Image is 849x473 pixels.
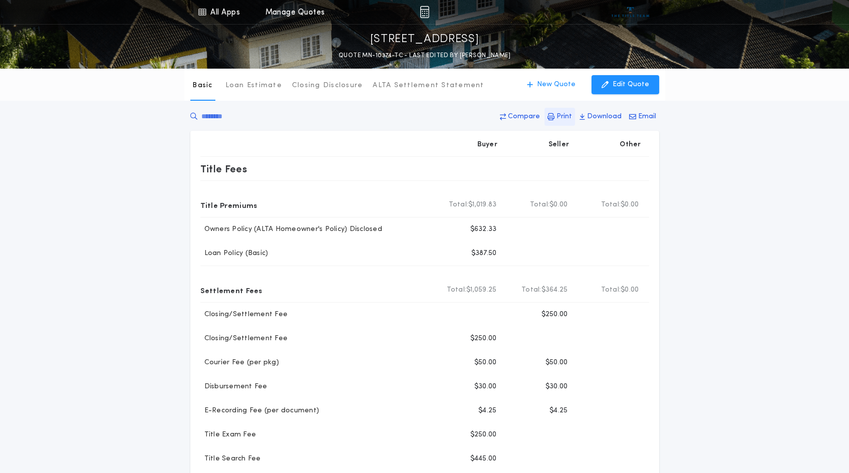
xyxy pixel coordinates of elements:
p: Owners Policy (ALTA Homeowner's Policy) Disclosed [200,224,382,234]
button: Email [626,108,659,126]
span: $0.00 [621,200,639,210]
button: Print [544,108,575,126]
b: Total: [447,285,467,295]
span: $0.00 [549,200,568,210]
p: Basic [192,81,212,91]
p: [STREET_ADDRESS] [370,32,479,48]
p: Closing/Settlement Fee [200,334,288,344]
p: $250.00 [470,430,497,440]
p: Courier Fee (per pkg) [200,358,279,368]
span: $364.25 [541,285,568,295]
p: $30.00 [474,382,497,392]
button: New Quote [517,75,586,94]
p: Other [620,140,641,150]
p: $250.00 [541,310,568,320]
p: $4.25 [478,406,496,416]
p: $250.00 [470,334,497,344]
p: $632.33 [470,224,497,234]
p: $387.50 [471,249,497,259]
p: Title Fees [200,161,247,177]
b: Total: [530,200,550,210]
p: Disbursement Fee [200,382,267,392]
b: Total: [601,200,621,210]
b: Total: [449,200,469,210]
p: Closing Disclosure [292,81,363,91]
p: New Quote [537,80,576,90]
p: Download [587,112,622,122]
b: Total: [601,285,621,295]
span: $1,059.25 [466,285,496,295]
p: $50.00 [545,358,568,368]
p: Title Premiums [200,197,257,213]
p: Print [556,112,572,122]
img: vs-icon [612,7,649,17]
p: $445.00 [470,454,497,464]
p: Closing/Settlement Fee [200,310,288,320]
p: Email [638,112,656,122]
img: img [420,6,429,18]
p: Edit Quote [613,80,649,90]
p: $4.25 [549,406,568,416]
b: Total: [521,285,541,295]
p: Compare [508,112,540,122]
p: Loan Estimate [225,81,282,91]
p: Loan Policy (Basic) [200,249,268,259]
p: ALTA Settlement Statement [373,81,484,91]
p: QUOTE MN-10374-TC - LAST EDITED BY [PERSON_NAME] [339,51,510,61]
span: $0.00 [621,285,639,295]
button: Compare [497,108,543,126]
span: $1,019.83 [468,200,496,210]
p: E-Recording Fee (per document) [200,406,320,416]
button: Download [577,108,625,126]
p: $30.00 [545,382,568,392]
p: Buyer [477,140,497,150]
p: Title Exam Fee [200,430,256,440]
p: Settlement Fees [200,282,262,298]
button: Edit Quote [592,75,659,94]
p: $50.00 [474,358,497,368]
p: Title Search Fee [200,454,261,464]
p: Seller [548,140,570,150]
